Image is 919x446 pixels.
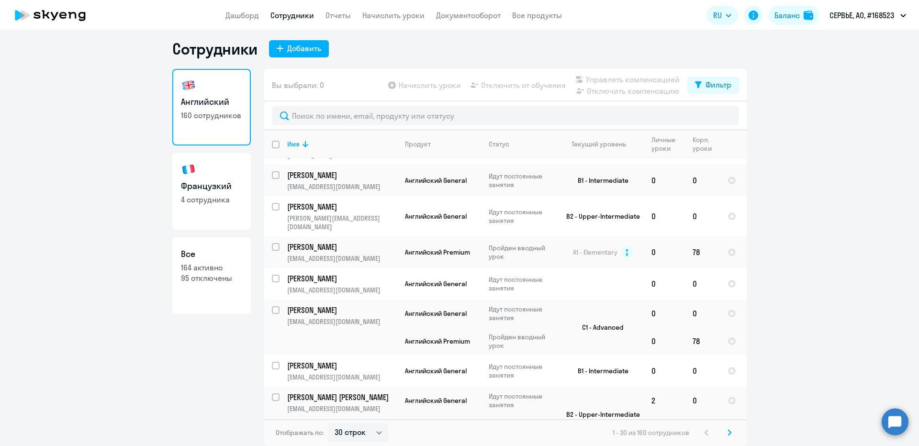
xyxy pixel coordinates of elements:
p: [PERSON_NAME] [287,360,395,371]
div: Баланс [774,10,800,21]
td: 0 [644,236,685,268]
div: Имя [287,140,300,148]
td: B1 - Intermediate [555,355,644,387]
button: СЕРВЬЕ, АО, #168523 [825,4,911,27]
img: french [181,162,196,177]
p: [PERSON_NAME] [PERSON_NAME] [287,392,395,402]
span: Отображать по: [276,428,324,437]
td: 0 [685,196,720,236]
p: [PERSON_NAME] [287,273,395,284]
a: [PERSON_NAME] [287,201,397,212]
td: 0 [685,300,720,327]
td: 0 [644,196,685,236]
div: Корп. уроки [693,135,719,153]
td: C1 - Advanced [555,300,644,355]
td: 0 [644,300,685,327]
a: [PERSON_NAME] [287,273,397,284]
span: Английский General [405,279,467,288]
td: 0 [644,268,685,300]
div: Фильтр [706,79,731,90]
p: 160 сотрудников [181,110,242,121]
div: Статус [489,140,509,148]
button: RU [706,6,738,25]
td: B2 - Upper-Intermediate [555,387,644,442]
p: Пройден вводный урок [489,333,554,350]
span: Английский General [405,212,467,221]
p: [PERSON_NAME][EMAIL_ADDRESS][DOMAIN_NAME] [287,214,397,231]
a: [PERSON_NAME] [PERSON_NAME] [287,392,397,402]
button: Балансbalance [769,6,819,25]
p: Идут постоянные занятия [489,275,554,292]
div: Текущий уровень [562,140,643,148]
img: balance [804,11,813,20]
p: [EMAIL_ADDRESS][DOMAIN_NAME] [287,254,397,263]
p: 164 активно [181,262,242,273]
span: Английский General [405,309,467,318]
span: 1 - 30 из 160 сотрудников [613,428,689,437]
p: [PERSON_NAME] [287,305,395,315]
span: A1 - Elementary [573,248,617,256]
p: [PERSON_NAME] [287,170,395,180]
p: Идут постоянные занятия [489,362,554,379]
div: Добавить [287,43,321,54]
h1: Сотрудники [172,39,258,58]
p: Идут постоянные занятия [489,392,554,409]
a: Дашборд [225,11,259,20]
div: Продукт [405,140,431,148]
p: [EMAIL_ADDRESS][DOMAIN_NAME] [287,404,397,413]
p: 4 сотрудника [181,194,242,205]
a: [PERSON_NAME] [287,360,397,371]
h3: Французкий [181,180,242,192]
h3: Все [181,248,242,260]
p: [EMAIL_ADDRESS][DOMAIN_NAME] [287,317,397,326]
span: Вы выбрали: 0 [272,79,324,91]
td: 0 [685,165,720,196]
button: Добавить [269,40,329,57]
td: 78 [685,327,720,355]
p: 95 отключены [181,273,242,283]
p: Пройден вводный урок [489,244,554,261]
td: 0 [685,387,720,414]
td: 0 [644,355,685,387]
td: 78 [685,414,720,442]
a: Отчеты [325,11,351,20]
span: Английский General [405,396,467,405]
div: Текущий уровень [572,140,626,148]
a: Французкий4 сотрудника [172,153,251,230]
p: СЕРВЬЕ, АО, #168523 [829,10,894,21]
a: Сотрудники [270,11,314,20]
a: [PERSON_NAME] [287,242,397,252]
a: [PERSON_NAME] [287,305,397,315]
td: 0 [685,355,720,387]
td: B1 - Intermediate [555,165,644,196]
a: Все164 активно95 отключены [172,237,251,314]
p: [PERSON_NAME] [287,242,395,252]
span: Английский Premium [405,337,470,346]
span: Английский General [405,367,467,375]
p: [EMAIL_ADDRESS][DOMAIN_NAME] [287,182,397,191]
td: 0 [644,414,685,442]
p: [EMAIL_ADDRESS][DOMAIN_NAME] [287,373,397,381]
a: Все продукты [512,11,562,20]
span: RU [713,10,722,21]
p: Идут постоянные занятия [489,172,554,189]
td: 2 [644,387,685,414]
button: Фильтр [687,77,739,94]
p: Идут постоянные занятия [489,208,554,225]
td: 0 [644,327,685,355]
div: Личные уроки [651,135,684,153]
h3: Английский [181,96,242,108]
p: Идут постоянные занятия [489,305,554,322]
img: english [181,78,196,93]
td: 0 [685,268,720,300]
a: Английский160 сотрудников [172,69,251,145]
input: Поиск по имени, email, продукту или статусу [272,106,739,125]
a: Документооборот [436,11,501,20]
td: 0 [644,165,685,196]
a: [PERSON_NAME] [287,170,397,180]
td: 78 [685,236,720,268]
p: [PERSON_NAME] [287,201,395,212]
a: Начислить уроки [362,11,425,20]
p: [EMAIL_ADDRESS][DOMAIN_NAME] [287,286,397,294]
